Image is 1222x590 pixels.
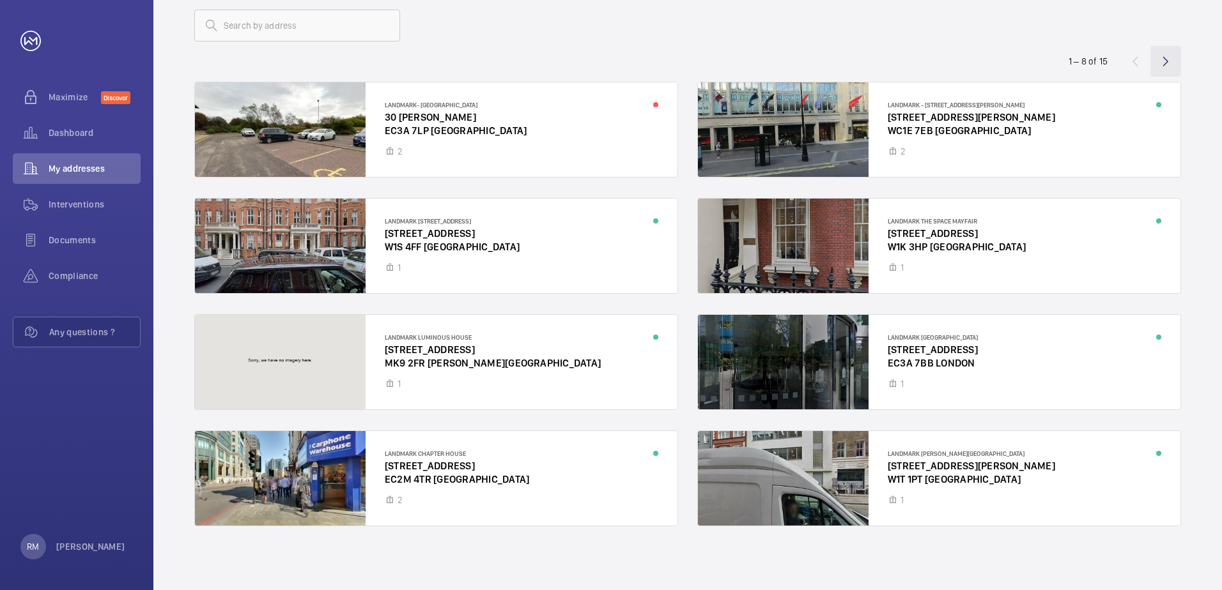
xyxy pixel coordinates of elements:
span: Compliance [49,269,141,282]
div: 1 – 8 of 15 [1069,55,1108,68]
span: Interventions [49,198,141,211]
input: Search by address [194,10,400,42]
span: Dashboard [49,126,141,139]
span: Any questions ? [49,326,140,338]
span: Documents [49,234,141,246]
span: My addresses [49,162,141,175]
p: [PERSON_NAME] [56,540,125,553]
p: RM [27,540,39,553]
span: Maximize [49,91,101,103]
span: Discover [101,91,130,104]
